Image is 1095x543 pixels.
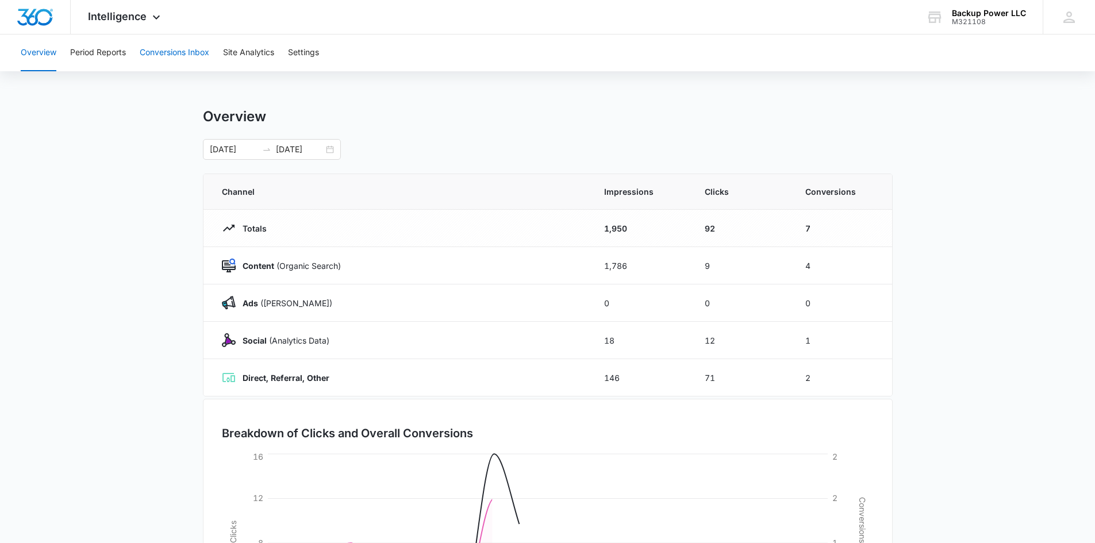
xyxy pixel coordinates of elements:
[210,143,258,156] input: Start date
[604,186,677,198] span: Impressions
[792,247,892,284] td: 4
[222,425,473,442] h3: Breakdown of Clicks and Overall Conversions
[832,452,837,461] tspan: 2
[792,284,892,322] td: 0
[792,359,892,396] td: 2
[262,145,271,154] span: to
[222,296,236,310] img: Ads
[276,143,324,156] input: End date
[236,260,341,272] p: (Organic Search)
[222,259,236,272] img: Content
[262,145,271,154] span: swap-right
[140,34,209,71] button: Conversions Inbox
[253,452,263,461] tspan: 16
[222,333,236,347] img: Social
[590,210,691,247] td: 1,950
[952,18,1026,26] div: account id
[288,34,319,71] button: Settings
[228,521,237,543] tspan: Clicks
[236,334,329,346] p: (Analytics Data)
[858,497,867,543] tspan: Conversions
[805,186,874,198] span: Conversions
[590,359,691,396] td: 146
[590,284,691,322] td: 0
[691,247,792,284] td: 9
[203,108,266,125] h1: Overview
[236,222,267,234] p: Totals
[691,359,792,396] td: 71
[832,493,837,503] tspan: 2
[952,9,1026,18] div: account name
[691,210,792,247] td: 92
[243,336,267,345] strong: Social
[88,10,147,22] span: Intelligence
[590,247,691,284] td: 1,786
[705,186,778,198] span: Clicks
[792,322,892,359] td: 1
[222,186,577,198] span: Channel
[70,34,126,71] button: Period Reports
[253,493,263,503] tspan: 12
[236,297,332,309] p: ([PERSON_NAME])
[691,284,792,322] td: 0
[590,322,691,359] td: 18
[691,322,792,359] td: 12
[792,210,892,247] td: 7
[21,34,56,71] button: Overview
[243,298,258,308] strong: Ads
[223,34,274,71] button: Site Analytics
[243,373,329,383] strong: Direct, Referral, Other
[243,261,274,271] strong: Content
